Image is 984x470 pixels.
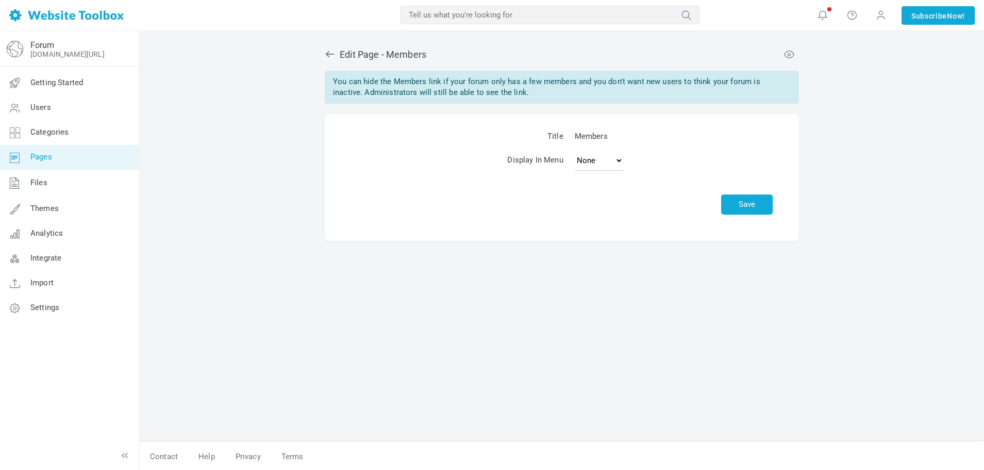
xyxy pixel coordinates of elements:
[345,148,569,176] td: Display In Menu
[140,448,188,466] a: Contact
[721,195,773,215] button: Save
[325,71,799,104] div: You can hide the Members link if your forum only has a few members and you don't want new users t...
[345,124,569,148] td: Title
[30,50,105,58] a: [DOMAIN_NAME][URL]
[30,103,51,112] span: Users
[947,10,965,22] span: Now!
[30,178,47,187] span: Files
[30,78,83,87] span: Getting Started
[325,49,799,60] h2: Edit Page - Members
[30,40,54,50] a: Forum
[30,303,59,312] span: Settings
[271,448,304,466] a: Terms
[7,41,23,57] img: globe-icon.png
[30,152,52,161] span: Pages
[30,204,59,213] span: Themes
[225,448,271,466] a: Privacy
[401,6,699,24] input: Tell us what you're looking for
[30,253,61,263] span: Integrate
[30,127,69,137] span: Categories
[30,229,63,238] span: Analytics
[569,124,778,148] td: Members
[30,278,54,287] span: Import
[188,448,225,466] a: Help
[902,6,975,25] a: SubscribeNow!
